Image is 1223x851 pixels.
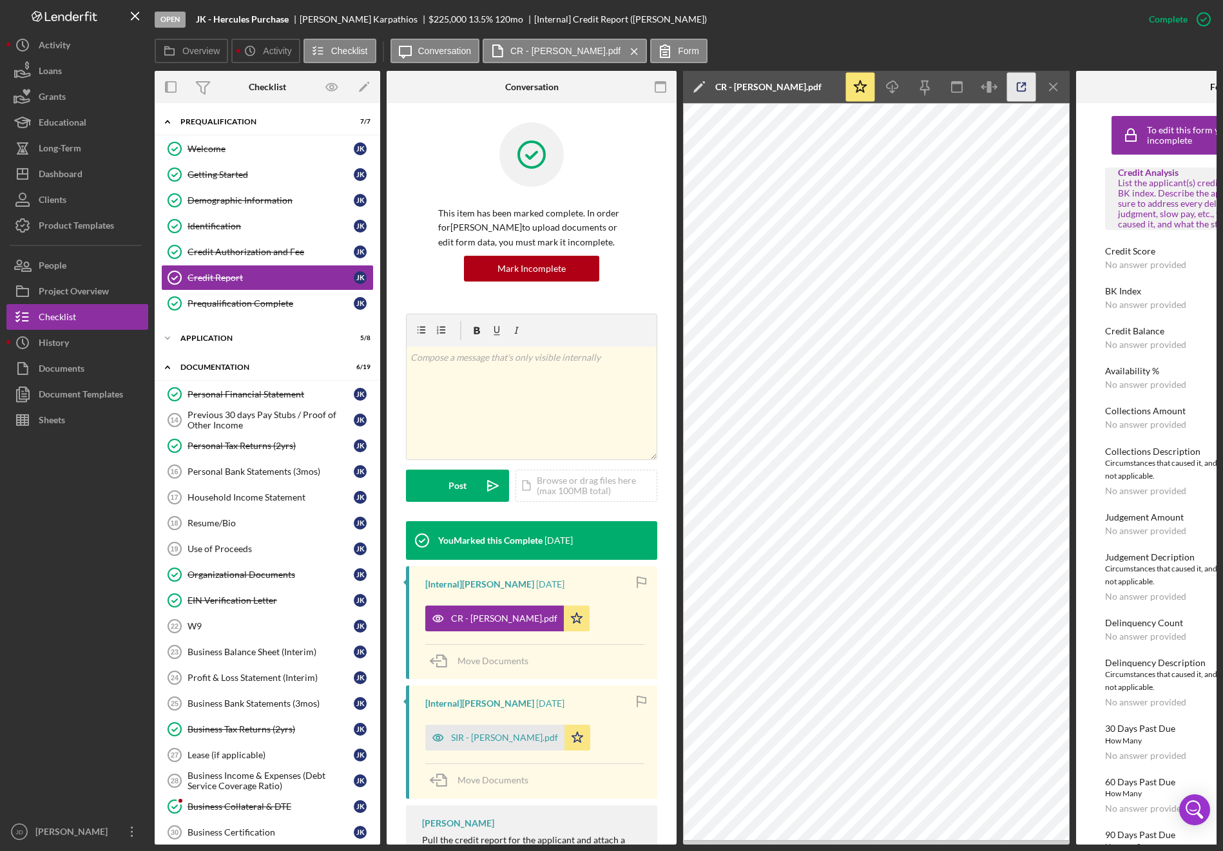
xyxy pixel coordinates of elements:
div: J K [354,826,367,839]
div: Business Balance Sheet (Interim) [188,647,354,657]
button: Sheets [6,407,148,433]
div: J K [354,645,367,658]
div: Organizational Documents [188,569,354,580]
button: Move Documents [425,764,541,796]
button: Checklist [303,39,376,63]
div: Business Collateral & DTE [188,801,354,812]
div: Identification [188,221,354,231]
button: Activity [6,32,148,58]
div: J K [354,542,367,555]
a: WelcomeJK [161,136,374,162]
div: [Internal] [PERSON_NAME] [425,579,534,589]
button: Document Templates [6,381,148,407]
tspan: 14 [170,416,178,424]
div: No answer provided [1105,379,1186,390]
div: Documentation [180,363,338,371]
div: Educational [39,110,86,139]
button: Checklist [6,304,148,330]
div: No answer provided [1105,419,1186,430]
span: Move Documents [457,655,528,666]
div: Checklist [249,82,286,92]
div: Product Templates [39,213,114,242]
div: J K [354,388,367,401]
label: Activity [263,46,291,56]
label: Conversation [418,46,472,56]
div: J K [354,723,367,736]
div: Activity [39,32,70,61]
div: Personal Tax Returns (2yrs) [188,441,354,451]
button: Activity [231,39,300,63]
a: 28Business Income & Expenses (Debt Service Coverage Ratio)JK [161,768,374,794]
div: J K [354,671,367,684]
div: Loans [39,58,62,87]
div: No answer provided [1105,803,1186,814]
tspan: 24 [171,674,179,682]
div: You Marked this Complete [438,535,543,546]
button: Dashboard [6,161,148,187]
div: Personal Financial Statement [188,389,354,399]
label: CR - [PERSON_NAME].pdf [510,46,621,56]
div: No answer provided [1105,260,1186,270]
div: J K [354,297,367,310]
div: J K [354,568,367,581]
div: No answer provided [1105,300,1186,310]
div: J K [354,774,367,787]
div: No answer provided [1105,526,1186,536]
div: No answer provided [1105,631,1186,642]
div: Use of Proceeds [188,544,354,554]
label: Checklist [331,46,368,56]
div: No answer provided [1105,486,1186,496]
button: Mark Incomplete [464,256,599,282]
tspan: 16 [170,468,178,475]
span: $225,000 [429,14,467,24]
div: J K [354,465,367,478]
div: No answer provided [1105,339,1186,350]
a: Getting StartedJK [161,162,374,187]
tspan: 23 [171,648,178,656]
a: EIN Verification LetterJK [161,588,374,613]
a: People [6,253,148,278]
div: 5 / 8 [347,334,371,342]
div: People [39,253,66,282]
a: Grants [6,84,148,110]
div: [PERSON_NAME] [32,819,116,848]
div: J K [354,800,367,813]
div: Open Intercom Messenger [1179,794,1210,825]
button: History [6,330,148,356]
div: Prequalification Complete [188,298,354,309]
div: Post [448,470,467,502]
div: J K [354,414,367,426]
div: Credit Authorization and Fee [188,247,354,257]
span: Move Documents [457,774,528,785]
div: W9 [188,621,354,631]
div: CR - [PERSON_NAME].pdf [715,82,822,92]
div: Getting Started [188,169,354,180]
tspan: 22 [171,622,178,630]
div: Application [180,334,338,342]
time: 2025-06-18 14:12 [544,535,573,546]
a: Credit Authorization and FeeJK [161,239,374,265]
button: Complete [1136,6,1217,32]
a: 17Household Income StatementJK [161,484,374,510]
div: Prequalification [180,118,338,126]
div: 13.5 % [468,14,493,24]
button: SIR - [PERSON_NAME].pdf [425,725,590,751]
div: Business Tax Returns (2yrs) [188,724,354,734]
div: EIN Verification Letter [188,595,354,606]
div: Profit & Loss Statement (Interim) [188,673,354,683]
button: Educational [6,110,148,135]
button: Conversation [390,39,480,63]
div: Previous 30 days Pay Stubs / Proof of Other Income [188,410,354,430]
div: Business Bank Statements (3mos) [188,698,354,709]
div: Lease (if applicable) [188,750,354,760]
div: Document Templates [39,381,123,410]
div: J K [354,439,367,452]
div: J K [354,749,367,761]
tspan: 17 [170,493,178,501]
div: J K [354,220,367,233]
div: J K [354,168,367,181]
